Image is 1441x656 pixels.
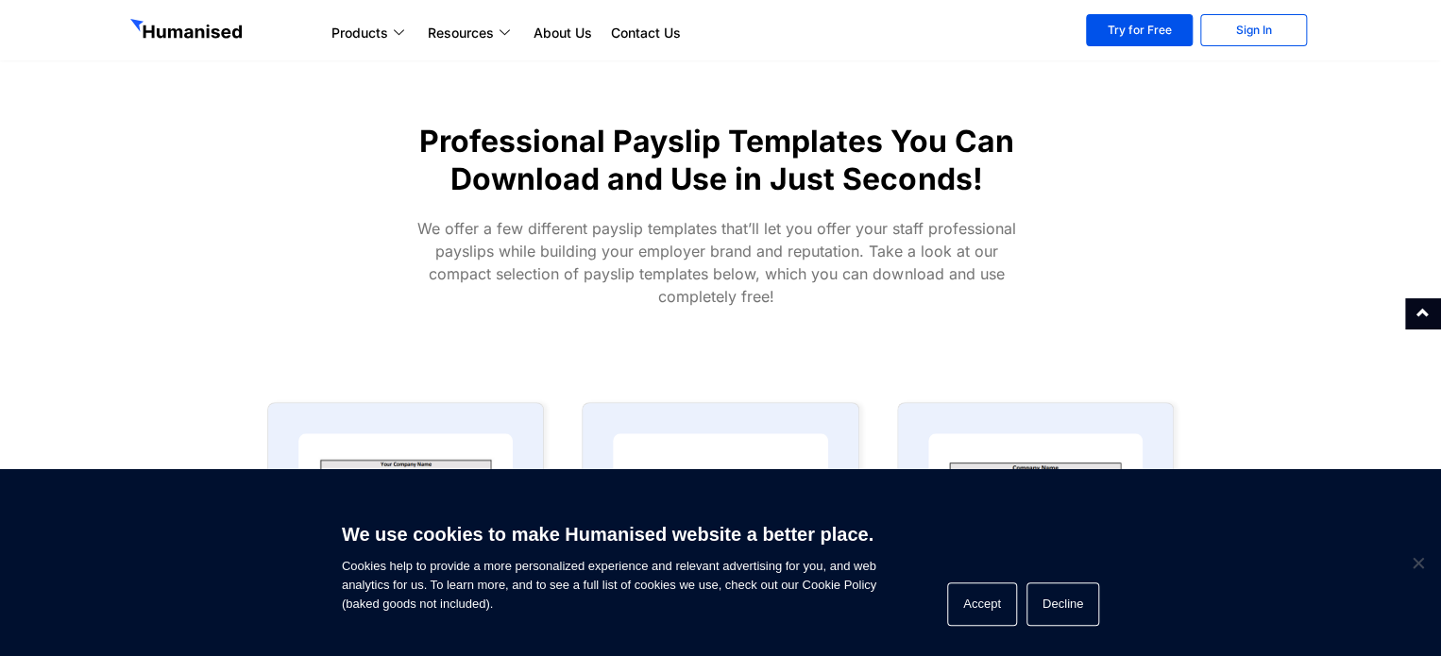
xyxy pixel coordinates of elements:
[524,22,602,44] a: About Us
[602,22,690,44] a: Contact Us
[130,19,246,43] img: GetHumanised Logo
[1200,14,1307,46] a: Sign In
[384,123,1049,198] h1: Professional Payslip Templates You Can Download and Use in Just Seconds!
[1026,582,1099,626] button: Decline
[342,521,876,547] h6: We use cookies to make Humanised website a better place.
[405,217,1028,308] p: We offer a few different payslip templates that’ll let you offer your staff professional payslips...
[322,22,418,44] a: Products
[1086,14,1193,46] a: Try for Free
[342,512,876,614] span: Cookies help to provide a more personalized experience and relevant advertising for you, and web ...
[1408,553,1427,572] span: Decline
[418,22,524,44] a: Resources
[947,582,1017,626] button: Accept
